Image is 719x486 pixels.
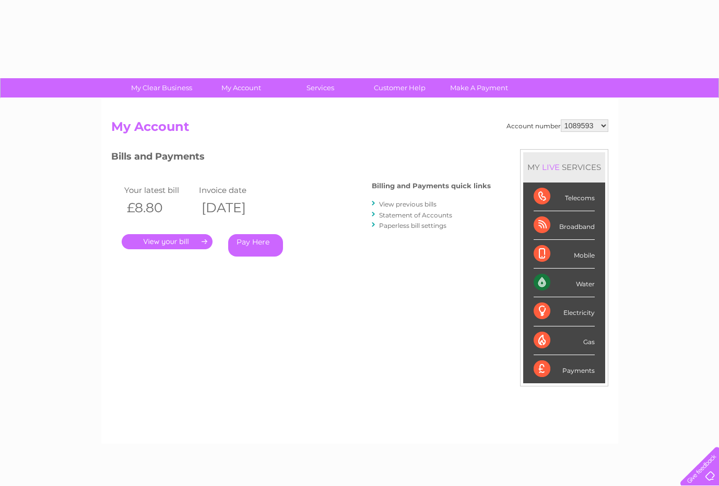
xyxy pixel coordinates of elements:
[372,182,491,190] h4: Billing and Payments quick links
[122,197,197,218] th: £8.80
[534,297,595,326] div: Electricity
[196,183,272,197] td: Invoice date
[196,197,272,218] th: [DATE]
[111,119,608,139] h2: My Account
[523,152,605,182] div: MY SERVICES
[506,119,608,132] div: Account number
[122,234,213,249] a: .
[534,211,595,240] div: Broadband
[534,240,595,269] div: Mobile
[534,183,595,211] div: Telecoms
[379,211,452,219] a: Statement of Accounts
[540,162,562,172] div: LIVE
[534,269,595,297] div: Water
[357,78,443,98] a: Customer Help
[277,78,363,98] a: Services
[111,149,491,167] h3: Bills and Payments
[534,326,595,355] div: Gas
[379,222,446,229] a: Paperless bill settings
[228,234,283,257] a: Pay Here
[436,78,522,98] a: Make A Payment
[122,183,197,197] td: Your latest bill
[534,355,595,383] div: Payments
[379,200,437,208] a: View previous bills
[198,78,284,98] a: My Account
[119,78,205,98] a: My Clear Business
